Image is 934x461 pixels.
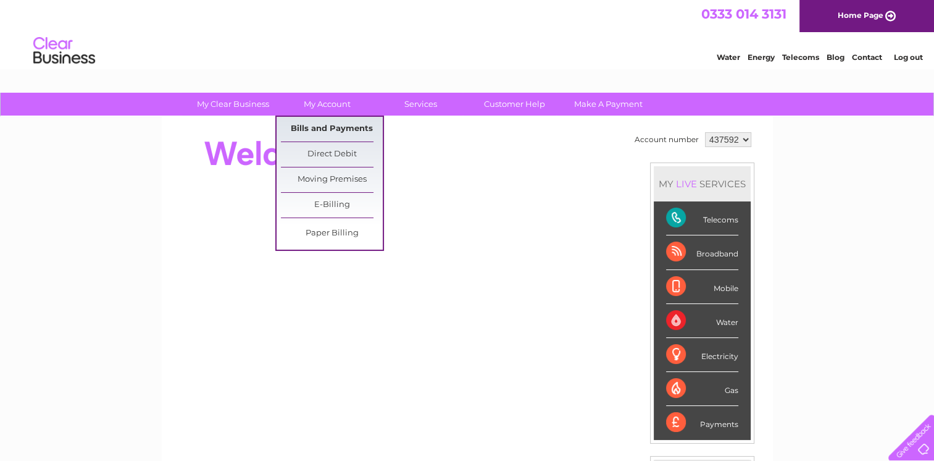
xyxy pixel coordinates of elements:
a: 0333 014 3131 [701,6,786,22]
a: Moving Premises [281,167,383,192]
div: Mobile [666,270,738,304]
td: Account number [632,129,702,150]
a: Direct Debit [281,142,383,167]
a: My Clear Business [182,93,284,116]
a: Contact [852,53,882,62]
a: Blog [827,53,844,62]
a: Make A Payment [557,93,659,116]
div: Payments [666,406,738,439]
div: MY SERVICES [654,166,751,201]
div: Telecoms [666,201,738,235]
a: Energy [748,53,775,62]
div: Electricity [666,338,738,372]
a: E-Billing [281,193,383,218]
a: My Account [276,93,378,116]
a: Services [370,93,472,116]
a: Customer Help [464,93,565,116]
div: Broadband [666,235,738,269]
div: Gas [666,372,738,406]
a: Log out [893,53,922,62]
a: Bills and Payments [281,117,383,142]
a: Telecoms [782,53,819,62]
img: logo.png [33,32,96,70]
a: Paper Billing [281,221,383,246]
div: LIVE [673,178,699,190]
div: Water [666,304,738,338]
div: Clear Business is a trading name of Verastar Limited (registered in [GEOGRAPHIC_DATA] No. 3667643... [176,7,759,60]
a: Water [717,53,740,62]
